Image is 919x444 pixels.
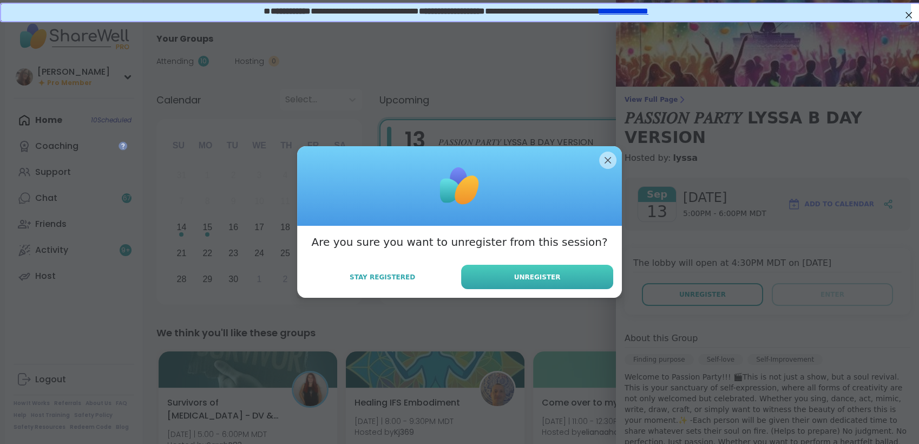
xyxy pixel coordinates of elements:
span: Unregister [514,272,561,282]
span: Stay Registered [350,272,415,282]
iframe: Spotlight [119,141,127,150]
button: Unregister [461,265,613,289]
button: Stay Registered [306,266,459,289]
img: ShareWell Logomark [432,159,487,213]
h3: Are you sure you want to unregister from this session? [311,234,607,250]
